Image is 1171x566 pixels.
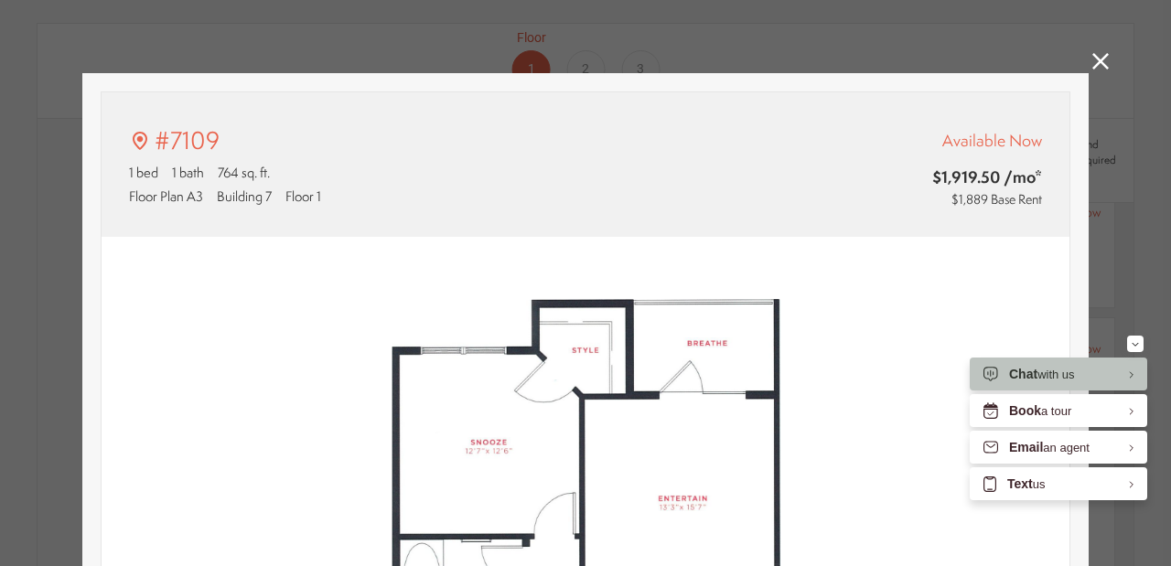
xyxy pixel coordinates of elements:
span: Available Now [942,129,1042,152]
span: 764 sq. ft. [218,163,270,182]
span: Floor 1 [285,187,321,206]
span: Building 7 [217,187,272,206]
span: Floor Plan A3 [129,187,203,206]
span: $1,919.50 /mo* [828,166,1042,188]
p: #7109 [155,123,220,158]
span: 1 bath [172,163,204,182]
span: $1,889 Base Rent [951,190,1042,208]
span: 1 bed [129,163,158,182]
